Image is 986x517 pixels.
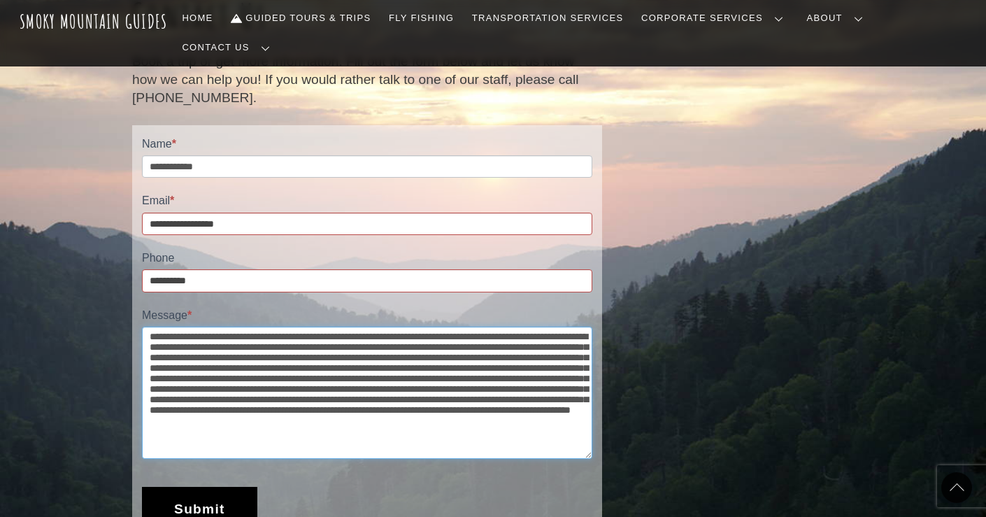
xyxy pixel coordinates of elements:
label: Name [142,135,592,155]
a: Guided Tours & Trips [225,3,376,33]
a: Contact Us [177,33,281,62]
a: About [801,3,874,33]
a: Transportation Services [466,3,629,33]
p: Book a trip or get more information. Fill out the form below and let us know how we can help you!... [132,52,602,108]
a: Fly Fishing [383,3,459,33]
label: Phone [142,249,592,269]
a: Smoky Mountain Guides [20,10,168,33]
label: Message [142,306,592,327]
a: Home [177,3,219,33]
label: Email [142,192,592,212]
a: Corporate Services [636,3,794,33]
